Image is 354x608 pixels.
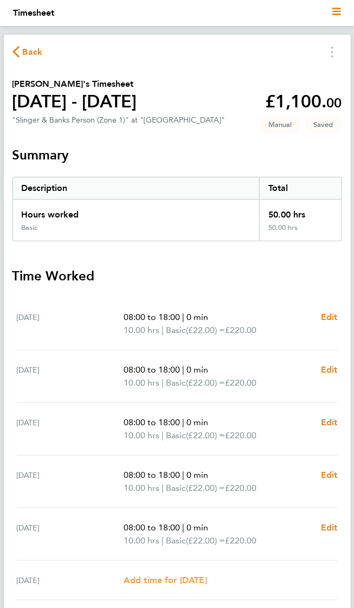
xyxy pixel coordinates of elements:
span: 08:00 to 18:00 [124,312,180,322]
button: Timesheets Menu [323,43,342,60]
span: 08:00 to 18:00 [124,417,180,427]
span: (£22.00) = [186,535,225,546]
span: 08:00 to 18:00 [124,470,180,480]
div: [DATE] [17,469,124,495]
span: Edit [321,522,338,533]
span: | [162,483,164,493]
span: | [162,325,164,335]
span: 10.00 hrs [124,430,159,440]
span: Edit [321,312,338,322]
div: Description [13,177,260,199]
span: Back [23,46,43,59]
span: | [162,377,164,388]
span: 0 min [186,470,208,480]
div: Total [259,177,342,199]
a: Edit [321,416,338,429]
span: 08:00 to 18:00 [124,522,180,533]
li: Timesheet [13,7,54,20]
span: | [162,430,164,440]
span: £220.00 [225,325,256,335]
div: Summary [12,177,342,241]
button: Back [12,45,43,59]
span: 10.00 hrs [124,535,159,546]
span: | [182,470,184,480]
div: [DATE] [17,416,124,442]
span: £220.00 [225,535,256,546]
span: £220.00 [225,430,256,440]
span: Edit [321,417,338,427]
div: [DATE] [17,363,124,389]
span: 0 min [186,522,208,533]
div: Basic [22,223,38,232]
span: | [182,522,184,533]
div: Hours worked [13,200,260,223]
span: 0 min [186,312,208,322]
div: [DATE] [17,521,124,547]
div: 50.00 hrs [259,200,342,223]
span: Basic [166,429,186,442]
span: (£22.00) = [186,430,225,440]
span: 10.00 hrs [124,325,159,335]
span: This timesheet was manually created. [260,116,301,133]
span: (£22.00) = [186,377,225,388]
span: Edit [321,364,338,375]
div: 50.00 hrs [259,223,342,241]
span: Basic [166,376,186,389]
div: "Slinger & Banks Person (Zone 1)" at "[GEOGRAPHIC_DATA]" [12,116,226,125]
span: 00 [327,95,342,111]
span: 0 min [186,417,208,427]
div: [DATE] [17,574,124,587]
h3: Summary [12,146,342,164]
span: 10.00 hrs [124,483,159,493]
span: Basic [166,534,186,547]
span: | [162,535,164,546]
div: [DATE] [17,311,124,337]
span: £220.00 [225,377,256,388]
span: Edit [321,470,338,480]
span: | [182,364,184,375]
a: Add time for [DATE] [124,574,207,587]
h3: Time Worked [12,267,342,285]
h1: [DATE] - [DATE] [12,91,137,112]
app-decimal: £1,100. [266,91,342,112]
span: 08:00 to 18:00 [124,364,180,375]
span: Basic [166,482,186,495]
a: Edit [321,311,338,324]
span: Basic [166,324,186,337]
span: £220.00 [225,483,256,493]
a: Edit [321,521,338,534]
span: 0 min [186,364,208,375]
span: | [182,417,184,427]
span: 10.00 hrs [124,377,159,388]
span: This timesheet is Saved. [305,116,342,133]
a: Edit [321,469,338,482]
span: Add time for [DATE] [124,575,207,585]
span: (£22.00) = [186,483,225,493]
h2: [PERSON_NAME]'s Timesheet [12,78,137,91]
a: Edit [321,363,338,376]
span: (£22.00) = [186,325,225,335]
span: | [182,312,184,322]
